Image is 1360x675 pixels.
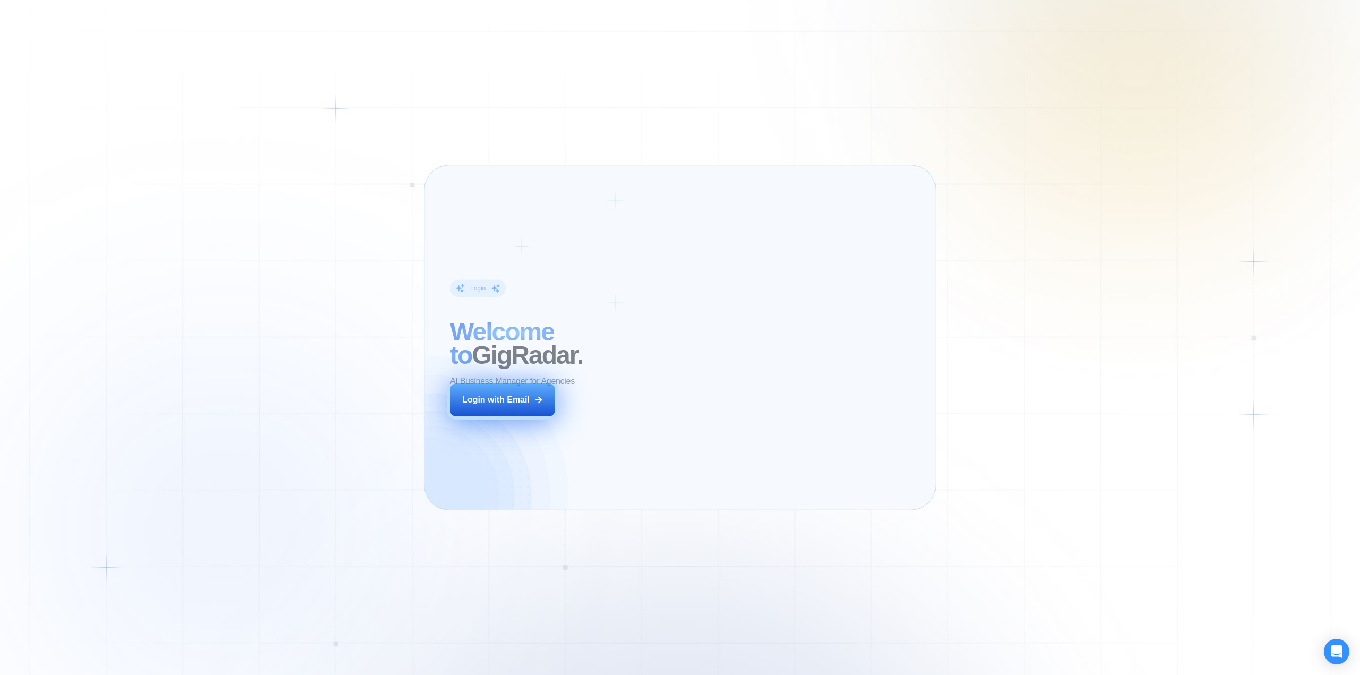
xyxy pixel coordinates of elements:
[738,396,819,406] div: [PERSON_NAME]
[470,284,486,293] div: Login
[450,318,554,369] span: Welcome to
[462,394,530,406] div: Login with Email
[703,429,901,476] p: Previously, we had a 5% to 7% reply rate on Upwork, but now our sales increased by 17%-20%. This ...
[760,410,806,418] div: Digital Agency
[450,383,555,416] button: Login with Email
[1324,639,1349,664] div: Open Intercom Messenger
[450,320,669,367] h2: ‍ GigRadar.
[450,375,575,387] p: AI Business Manager for Agencies
[738,410,754,418] div: CEO
[691,326,914,373] h2: The next generation of lead generation.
